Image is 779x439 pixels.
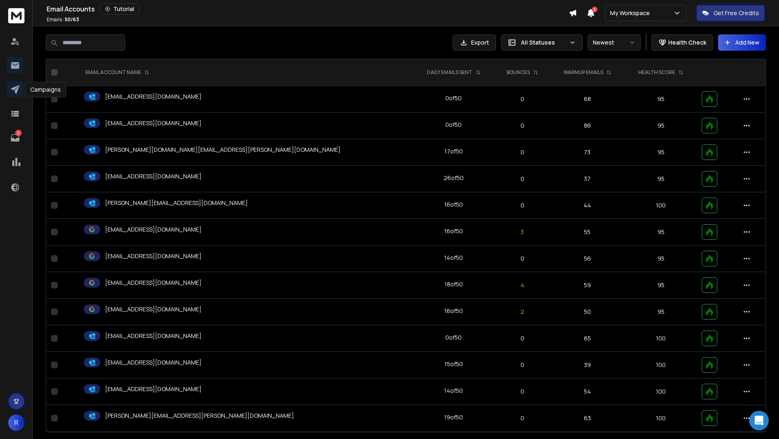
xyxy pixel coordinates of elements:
[550,245,625,272] td: 56
[444,307,463,315] div: 16 of 50
[445,280,463,288] div: 18 of 50
[668,38,706,47] p: Health Check
[507,69,530,76] p: BOUNCES
[625,86,697,113] td: 95
[550,166,625,192] td: 37
[105,146,341,154] p: [PERSON_NAME][DOMAIN_NAME][EMAIL_ADDRESS][PERSON_NAME][DOMAIN_NAME]
[625,192,697,219] td: 100
[105,119,202,127] p: [EMAIL_ADDRESS][DOMAIN_NAME]
[500,387,545,396] p: 0
[550,113,625,139] td: 86
[100,3,139,15] button: Tutorial
[563,69,603,76] p: WARMUP EMAILS
[500,175,545,183] p: 0
[105,252,202,260] p: [EMAIL_ADDRESS][DOMAIN_NAME]
[610,9,653,17] p: My Workspace
[714,9,759,17] p: Get Free Credits
[625,325,697,352] td: 100
[500,414,545,422] p: 0
[550,378,625,405] td: 54
[588,34,641,51] button: Newest
[445,94,462,102] div: 0 of 50
[625,113,697,139] td: 95
[500,122,545,130] p: 0
[500,201,545,209] p: 0
[500,254,545,263] p: 0
[105,358,202,367] p: [EMAIL_ADDRESS][DOMAIN_NAME]
[445,333,462,342] div: 0 of 50
[696,5,765,21] button: Get Free Credits
[625,405,697,432] td: 100
[550,352,625,378] td: 39
[453,34,496,51] button: Export
[592,7,597,12] span: 2
[625,378,697,405] td: 100
[550,272,625,299] td: 59
[521,38,566,47] p: All Statuses
[500,281,545,289] p: 4
[550,405,625,432] td: 63
[651,34,713,51] button: Health Check
[7,130,23,146] a: 2
[105,225,202,234] p: [EMAIL_ADDRESS][DOMAIN_NAME]
[749,411,769,430] div: Open Intercom Messenger
[550,219,625,245] td: 55
[500,228,545,236] p: 3
[105,385,202,393] p: [EMAIL_ADDRESS][DOMAIN_NAME]
[105,279,202,287] p: [EMAIL_ADDRESS][DOMAIN_NAME]
[85,69,149,76] div: EMAIL ACCOUNT NAME
[550,192,625,219] td: 44
[625,219,697,245] td: 95
[444,254,463,262] div: 14 of 50
[8,414,25,431] button: R
[105,199,248,207] p: [PERSON_NAME][EMAIL_ADDRESS][DOMAIN_NAME]
[625,299,697,325] td: 95
[444,413,463,421] div: 19 of 50
[500,334,545,342] p: 0
[718,34,766,51] button: Add New
[105,172,202,180] p: [EMAIL_ADDRESS][DOMAIN_NAME]
[25,82,66,97] div: Campaigns
[444,174,464,182] div: 26 of 50
[445,360,463,368] div: 15 of 50
[445,121,462,129] div: 0 of 50
[105,412,294,420] p: [PERSON_NAME][EMAIL_ADDRESS][PERSON_NAME][DOMAIN_NAME]
[105,332,202,340] p: [EMAIL_ADDRESS][DOMAIN_NAME]
[550,139,625,166] td: 73
[625,272,697,299] td: 95
[105,92,202,101] p: [EMAIL_ADDRESS][DOMAIN_NAME]
[47,16,79,23] p: Emails :
[625,245,697,272] td: 95
[65,16,79,23] span: 50 / 63
[47,3,569,15] div: Email Accounts
[500,148,545,156] p: 0
[550,299,625,325] td: 50
[105,305,202,313] p: [EMAIL_ADDRESS][DOMAIN_NAME]
[445,147,463,155] div: 17 of 50
[444,387,463,395] div: 14 of 50
[500,361,545,369] p: 0
[500,308,545,316] p: 2
[550,325,625,352] td: 65
[444,227,463,235] div: 16 of 50
[625,352,697,378] td: 100
[444,200,463,209] div: 16 of 50
[550,86,625,113] td: 68
[500,95,545,103] p: 0
[625,166,697,192] td: 95
[427,69,472,76] p: DAILY EMAILS SENT
[625,139,697,166] td: 95
[15,130,22,136] p: 2
[638,69,675,76] p: HEALTH SCORE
